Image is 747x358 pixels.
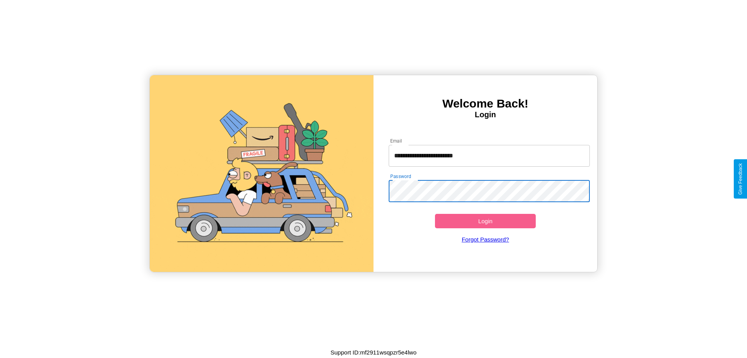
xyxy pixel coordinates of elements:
[435,214,536,228] button: Login
[331,347,417,358] p: Support ID: mf2911wsqpzr5e4lwo
[390,173,411,180] label: Password
[373,110,597,119] h4: Login
[373,97,597,110] h3: Welcome Back!
[385,228,586,250] a: Forgot Password?
[150,75,373,272] img: gif
[390,138,402,144] label: Email
[738,163,743,195] div: Give Feedback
